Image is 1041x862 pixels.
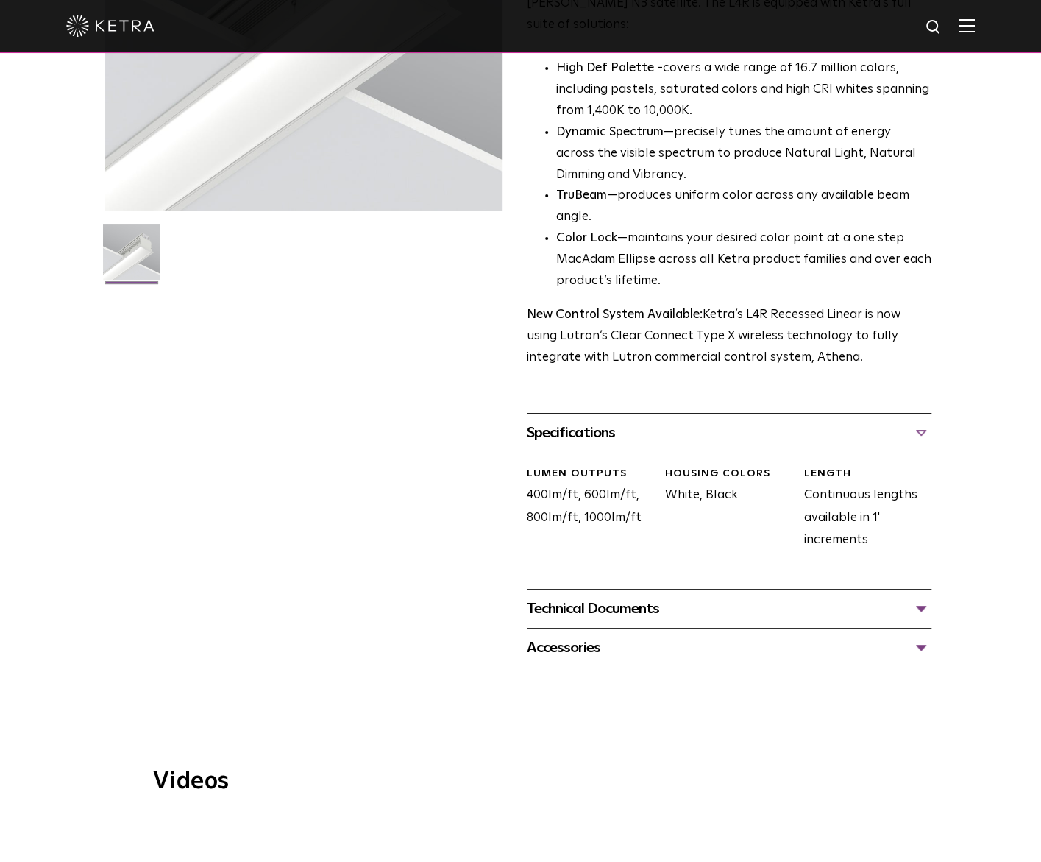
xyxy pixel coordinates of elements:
div: Continuous lengths available in 1' increments [793,467,932,552]
strong: High Def Palette - [556,62,663,74]
li: —produces uniform color across any available beam angle. [556,186,932,228]
div: Specifications [527,421,932,445]
div: LENGTH [804,467,932,481]
img: ketra-logo-2019-white [66,15,154,37]
img: Hamburger%20Nav.svg [959,18,975,32]
div: White, Black [654,467,793,552]
strong: Color Lock [556,232,617,244]
p: covers a wide range of 16.7 million colors, including pastels, saturated colors and high CRI whit... [556,58,932,122]
div: HOUSING COLORS [665,467,793,481]
strong: New Control System Available: [527,308,703,321]
img: L4R-2021-Web-Square [103,224,160,292]
li: —precisely tunes the amount of energy across the visible spectrum to produce Natural Light, Natur... [556,122,932,186]
div: Technical Documents [527,597,932,621]
strong: Dynamic Spectrum [556,126,664,138]
div: 400lm/ft, 600lm/ft, 800lm/ft, 1000lm/ft [516,467,655,552]
img: search icon [925,18,943,37]
li: —maintains your desired color point at a one step MacAdam Ellipse across all Ketra product famili... [556,228,932,292]
div: Accessories [527,636,932,660]
p: Ketra’s L4R Recessed Linear is now using Lutron’s Clear Connect Type X wireless technology to ful... [527,305,932,369]
strong: TruBeam [556,189,607,202]
div: LUMEN OUTPUTS [527,467,655,481]
h3: Videos [153,770,889,794]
